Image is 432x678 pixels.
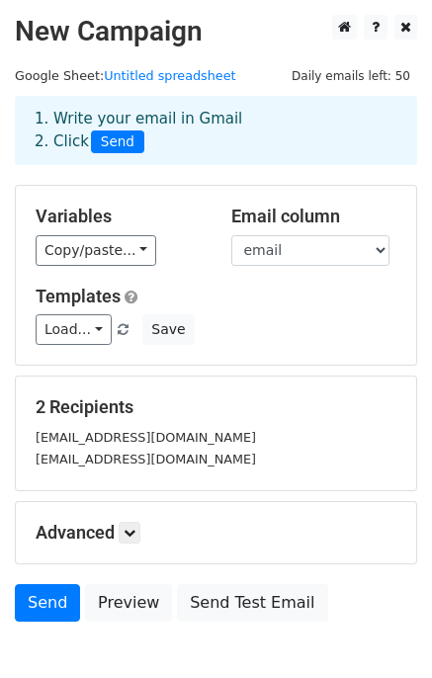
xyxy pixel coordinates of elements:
iframe: Chat Widget [333,583,432,678]
a: Send [15,584,80,622]
h5: Variables [36,206,202,227]
div: 1. Write your email in Gmail 2. Click [20,108,412,153]
a: Send Test Email [177,584,327,622]
a: Load... [36,314,112,345]
a: Templates [36,286,121,306]
small: [EMAIL_ADDRESS][DOMAIN_NAME] [36,452,256,466]
small: [EMAIL_ADDRESS][DOMAIN_NAME] [36,430,256,445]
h5: Advanced [36,522,396,544]
span: Send [91,130,144,154]
a: Daily emails left: 50 [285,68,417,83]
span: Daily emails left: 50 [285,65,417,87]
a: Copy/paste... [36,235,156,266]
h2: New Campaign [15,15,417,48]
a: Untitled spreadsheet [104,68,235,83]
h5: 2 Recipients [36,396,396,418]
small: Google Sheet: [15,68,236,83]
button: Save [142,314,194,345]
a: Preview [85,584,172,622]
h5: Email column [231,206,397,227]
